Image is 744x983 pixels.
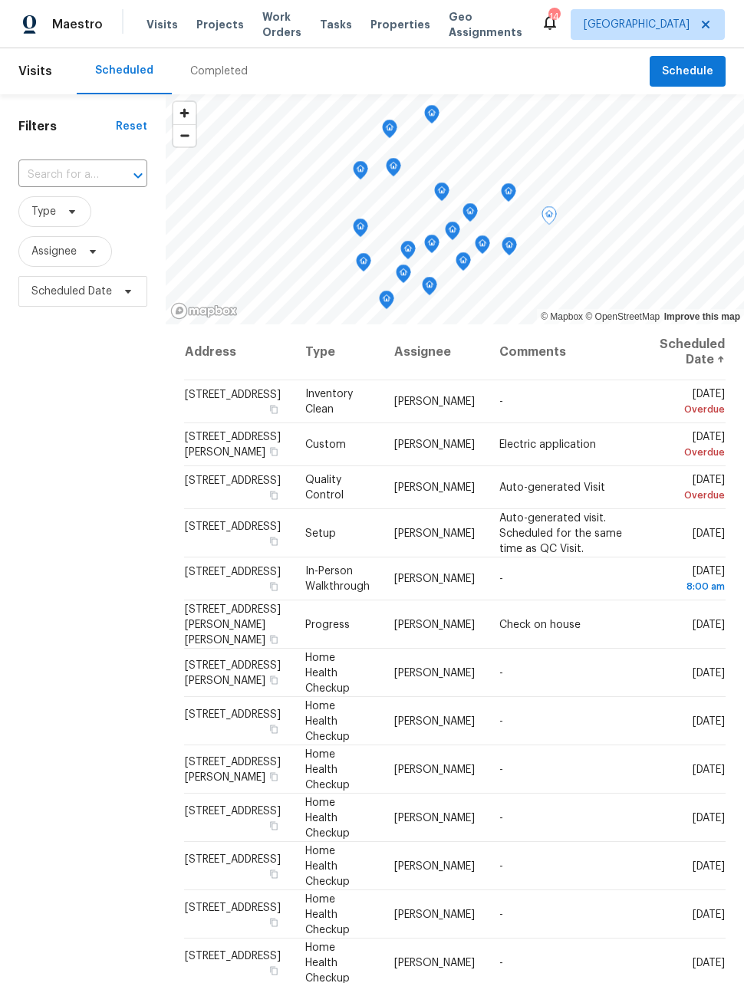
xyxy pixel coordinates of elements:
[185,567,281,577] span: [STREET_ADDRESS]
[267,866,281,880] button: Copy Address
[394,667,475,678] span: [PERSON_NAME]
[305,942,350,983] span: Home Health Checkup
[499,812,503,823] span: -
[267,403,281,416] button: Copy Address
[396,265,411,288] div: Map marker
[662,62,713,81] span: Schedule
[394,482,475,493] span: [PERSON_NAME]
[31,284,112,299] span: Scheduled Date
[305,797,350,838] span: Home Health Checkup
[305,528,336,538] span: Setup
[127,165,149,186] button: Open
[185,756,281,782] span: [STREET_ADDRESS][PERSON_NAME]
[499,860,503,871] span: -
[185,603,281,645] span: [STREET_ADDRESS][PERSON_NAME][PERSON_NAME]
[267,963,281,977] button: Copy Address
[499,667,503,678] span: -
[185,475,281,486] span: [STREET_ADDRESS]
[305,389,353,415] span: Inventory Clean
[394,619,475,630] span: [PERSON_NAME]
[267,915,281,929] button: Copy Address
[267,672,281,686] button: Copy Address
[660,389,725,417] span: [DATE]
[95,63,153,78] div: Scheduled
[18,54,52,88] span: Visits
[382,120,397,143] div: Map marker
[394,396,475,407] span: [PERSON_NAME]
[394,574,475,584] span: [PERSON_NAME]
[267,445,281,459] button: Copy Address
[394,909,475,919] span: [PERSON_NAME]
[394,860,475,871] span: [PERSON_NAME]
[445,222,460,245] div: Map marker
[693,667,725,678] span: [DATE]
[660,402,725,417] div: Overdue
[660,579,725,594] div: 8:00 am
[693,715,725,726] span: [DATE]
[185,853,281,864] span: [STREET_ADDRESS]
[185,390,281,400] span: [STREET_ADDRESS]
[548,9,559,25] div: 14
[499,909,503,919] span: -
[487,324,647,380] th: Comments
[305,652,350,693] span: Home Health Checkup
[379,291,394,314] div: Map marker
[647,324,726,380] th: Scheduled Date ↑
[693,764,725,774] span: [DATE]
[394,439,475,450] span: [PERSON_NAME]
[541,311,583,322] a: Mapbox
[499,619,581,630] span: Check on house
[353,161,368,185] div: Map marker
[293,324,382,380] th: Type
[499,574,503,584] span: -
[18,119,116,134] h1: Filters
[400,241,416,265] div: Map marker
[693,860,725,871] span: [DATE]
[394,957,475,968] span: [PERSON_NAME]
[185,708,281,719] span: [STREET_ADDRESS]
[660,445,725,460] div: Overdue
[173,102,196,124] button: Zoom in
[501,183,516,207] div: Map marker
[693,909,725,919] span: [DATE]
[305,893,350,935] span: Home Health Checkup
[31,204,56,219] span: Type
[173,124,196,146] button: Zoom out
[499,512,622,554] span: Auto-generated visit. Scheduled for the same time as QC Visit.
[394,812,475,823] span: [PERSON_NAME]
[305,566,370,592] span: In-Person Walkthrough
[267,818,281,832] button: Copy Address
[52,17,103,32] span: Maestro
[660,432,725,460] span: [DATE]
[386,158,401,182] div: Map marker
[650,56,726,87] button: Schedule
[190,64,248,79] div: Completed
[353,219,368,242] div: Map marker
[262,9,301,40] span: Work Orders
[660,566,725,594] span: [DATE]
[267,580,281,593] button: Copy Address
[499,957,503,968] span: -
[394,528,475,538] span: [PERSON_NAME]
[267,722,281,735] button: Copy Address
[499,764,503,774] span: -
[31,244,77,259] span: Assignee
[370,17,430,32] span: Properties
[499,439,596,450] span: Electric application
[584,17,690,32] span: [GEOGRAPHIC_DATA]
[305,845,350,886] span: Home Health Checkup
[422,277,437,301] div: Map marker
[424,235,439,258] div: Map marker
[305,619,350,630] span: Progress
[664,311,740,322] a: Improve this map
[185,659,281,685] span: [STREET_ADDRESS][PERSON_NAME]
[502,237,517,261] div: Map marker
[185,432,281,458] span: [STREET_ADDRESS][PERSON_NAME]
[382,324,487,380] th: Assignee
[585,311,660,322] a: OpenStreetMap
[18,163,104,187] input: Search for an address...
[356,253,371,277] div: Map marker
[185,805,281,816] span: [STREET_ADDRESS]
[173,125,196,146] span: Zoom out
[196,17,244,32] span: Projects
